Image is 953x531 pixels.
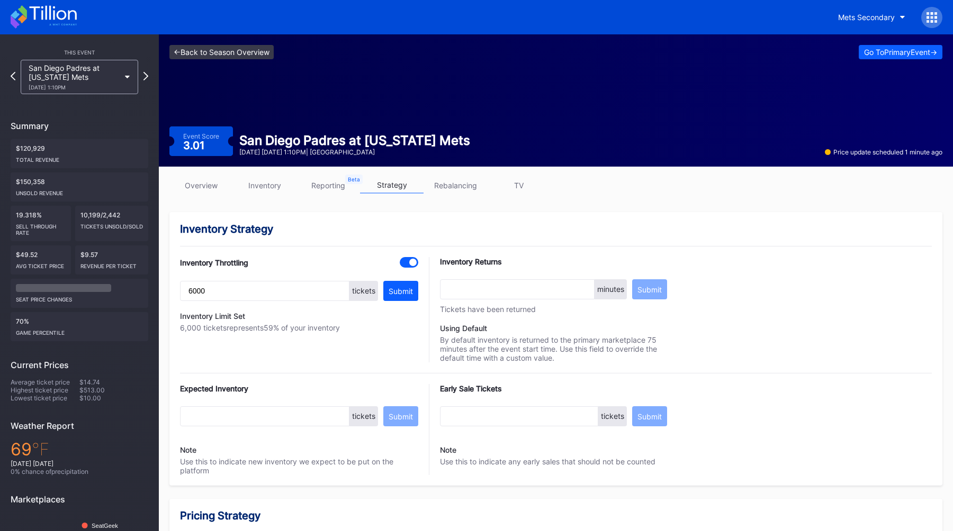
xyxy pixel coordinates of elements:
[632,279,667,299] button: Submit
[79,378,148,386] div: $14.74
[180,432,418,475] div: Use this to indicate new inventory we expect to be put on the platform
[75,245,148,274] div: $9.57
[11,312,148,341] div: 70%
[180,445,418,454] div: Note
[180,312,418,321] div: Inventory Limit Set
[440,257,667,266] div: Inventory Returns
[349,281,378,301] div: tickets
[11,386,79,394] div: Highest ticket price
[80,259,143,269] div: Revenue per ticket
[825,148,942,156] div: Price update scheduled 1 minute ago
[11,360,148,370] div: Current Prices
[239,133,470,148] div: San Diego Padres at [US_STATE] Mets
[637,412,662,421] div: Submit
[183,140,207,151] div: 3.01
[180,223,932,235] div: Inventory Strategy
[169,177,233,194] a: overview
[11,460,148,468] div: [DATE] [DATE]
[637,285,662,294] div: Submit
[440,324,667,362] div: By default inventory is returned to the primary marketplace 75 minutes after the event start time...
[296,177,360,194] a: reporting
[598,406,627,426] div: tickets
[864,48,937,57] div: Go To Primary Event ->
[383,281,418,301] button: Submit
[16,292,143,303] div: seat price changes
[80,219,143,230] div: Tickets Unsold/Sold
[180,384,418,393] div: Expected Inventory
[32,439,49,460] span: ℉
[92,523,118,529] text: SeatGeek
[859,45,942,59] button: Go ToPrimaryEvent->
[169,45,274,59] a: <-Back to Season Overview
[11,394,79,402] div: Lowest ticket price
[487,177,551,194] a: TV
[838,13,895,22] div: Mets Secondary
[11,139,148,168] div: $120,929
[632,406,667,426] button: Submit
[16,152,143,163] div: Total Revenue
[75,206,148,241] div: 10,199/2,442
[11,206,71,241] div: 19.318%
[239,148,470,156] div: [DATE] [DATE] 1:10PM | [GEOGRAPHIC_DATA]
[79,386,148,394] div: $513.00
[183,132,219,140] div: Event Score
[11,420,148,431] div: Weather Report
[440,384,667,393] div: Early Sale Tickets
[16,259,66,269] div: Avg ticket price
[16,219,66,236] div: Sell Through Rate
[29,63,120,90] div: San Diego Padres at [US_STATE] Mets
[11,121,148,131] div: Summary
[180,258,248,267] div: Inventory Throttling
[11,439,148,460] div: 69
[424,177,487,194] a: rebalancing
[383,406,418,426] button: Submit
[11,468,148,475] div: 0 % chance of precipitation
[349,406,378,426] div: tickets
[11,172,148,202] div: $150,358
[180,323,418,332] div: 6,000 tickets represents 59 % of your inventory
[11,494,148,505] div: Marketplaces
[16,186,143,196] div: Unsold Revenue
[440,445,667,454] div: Note
[233,177,296,194] a: inventory
[440,324,667,333] div: Using Default
[595,279,627,299] div: minutes
[440,305,667,313] div: Tickets have been returned
[16,325,143,336] div: Game percentile
[11,49,148,56] div: This Event
[11,245,71,274] div: $49.52
[11,378,79,386] div: Average ticket price
[180,509,932,522] div: Pricing Strategy
[360,177,424,194] a: strategy
[389,412,413,421] div: Submit
[79,394,148,402] div: $10.00
[389,287,413,296] div: Submit
[29,84,120,90] div: [DATE] 1:10PM
[440,432,667,466] div: Use this to indicate any early sales that should not be counted
[830,7,913,27] button: Mets Secondary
